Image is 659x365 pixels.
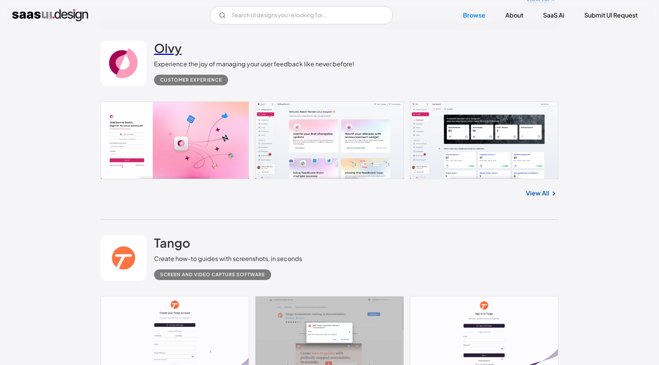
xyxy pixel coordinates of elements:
div: Create how-to guides with screenshots, in seconds [154,254,302,263]
a: Tango [154,235,190,254]
div: Experience the joy of managing your user feedback like never before! [154,59,354,69]
a: View All [526,189,549,198]
a: Browse [454,7,495,24]
form: Email Form [210,6,393,24]
div: Screen and Video Capture Software [160,270,265,279]
a: home [12,9,88,21]
h2: Tango [154,235,190,250]
h2: Olvy [154,40,182,56]
div: Customer Experience [160,75,222,85]
a: Olvy [154,40,182,59]
input: Search UI designs you're looking for... [210,6,393,24]
a: Submit UI Request [575,7,647,24]
a: About [496,7,532,24]
a: SaaS Ai [534,7,574,24]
